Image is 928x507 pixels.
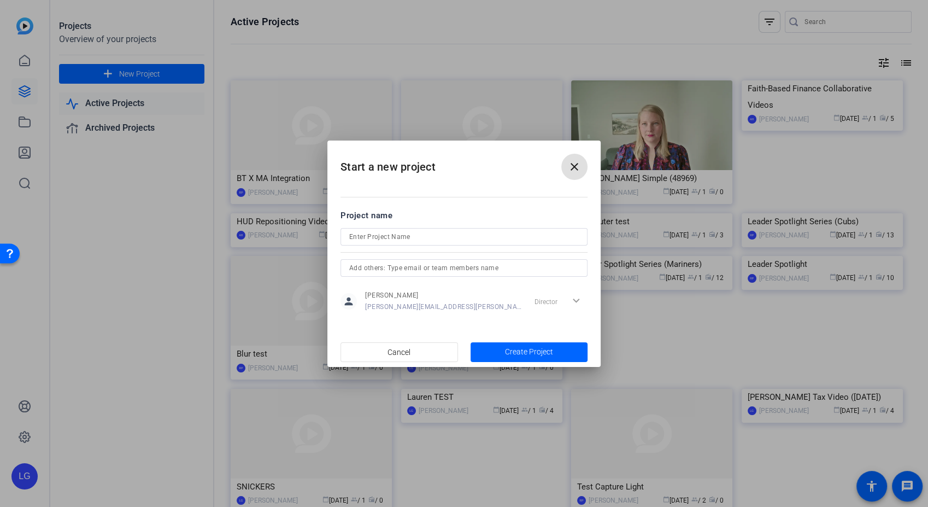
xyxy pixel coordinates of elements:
button: Cancel [340,342,458,362]
span: Create Project [505,346,553,358]
h2: Start a new project [327,141,601,185]
input: Enter Project Name [349,230,579,243]
div: Project name [340,209,588,222]
span: [PERSON_NAME] [365,291,522,300]
mat-icon: close [568,160,581,173]
input: Add others: Type email or team members name [349,261,579,275]
span: Cancel [387,342,410,363]
button: Create Project [471,342,588,362]
mat-icon: person [340,293,357,310]
span: [PERSON_NAME][EMAIL_ADDRESS][PERSON_NAME][DOMAIN_NAME] [365,302,522,311]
